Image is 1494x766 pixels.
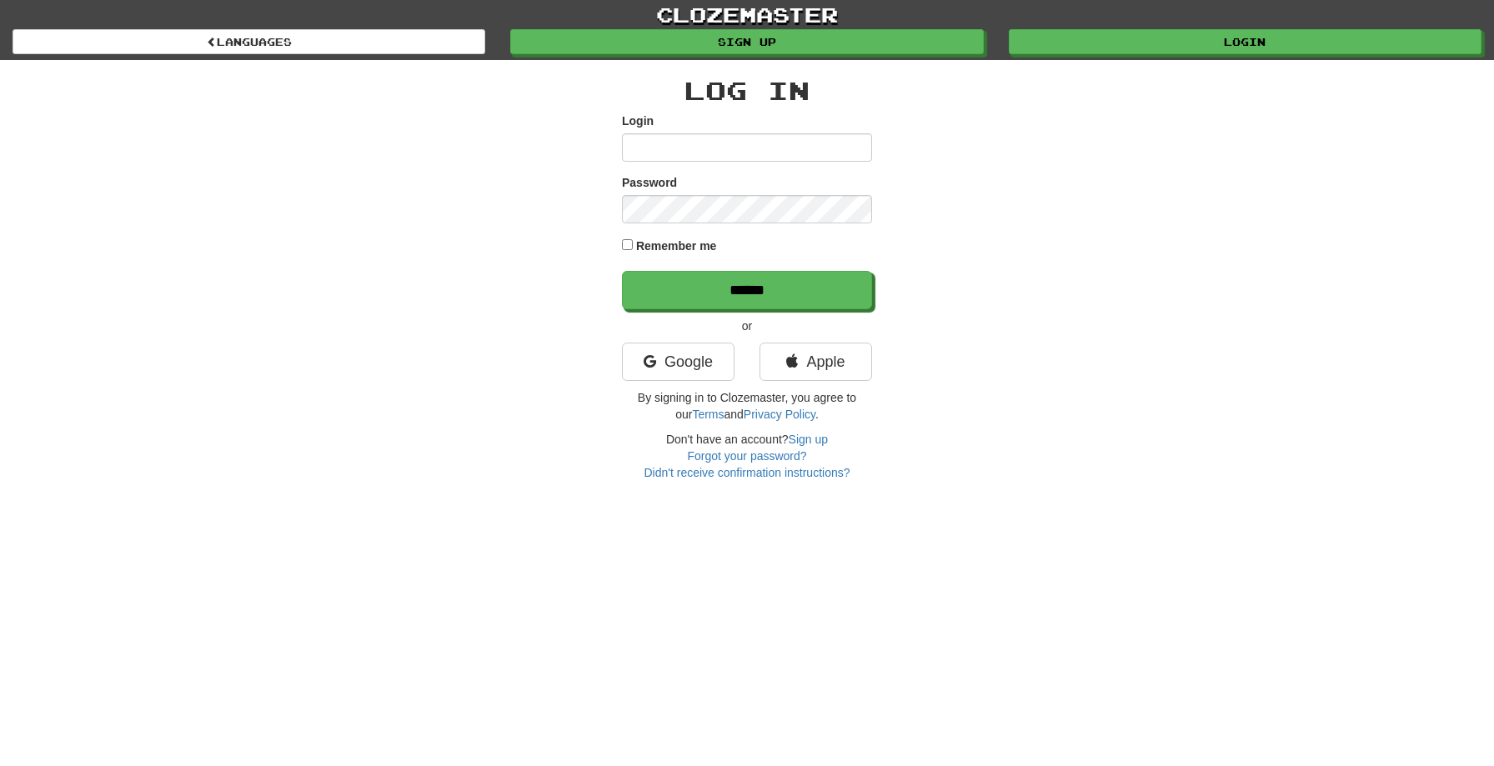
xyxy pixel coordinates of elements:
label: Remember me [636,238,717,254]
a: Sign up [789,433,828,446]
a: Google [622,343,734,381]
div: Don't have an account? [622,431,872,481]
label: Password [622,174,677,191]
a: Privacy Policy [744,408,815,421]
a: Terms [692,408,724,421]
a: Forgot your password? [687,449,806,463]
a: Sign up [510,29,983,54]
label: Login [622,113,654,129]
a: Apple [760,343,872,381]
a: Languages [13,29,485,54]
p: By signing in to Clozemaster, you agree to our and . [622,389,872,423]
a: Didn't receive confirmation instructions? [644,466,850,479]
h2: Log In [622,77,872,104]
a: Login [1009,29,1481,54]
p: or [622,318,872,334]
